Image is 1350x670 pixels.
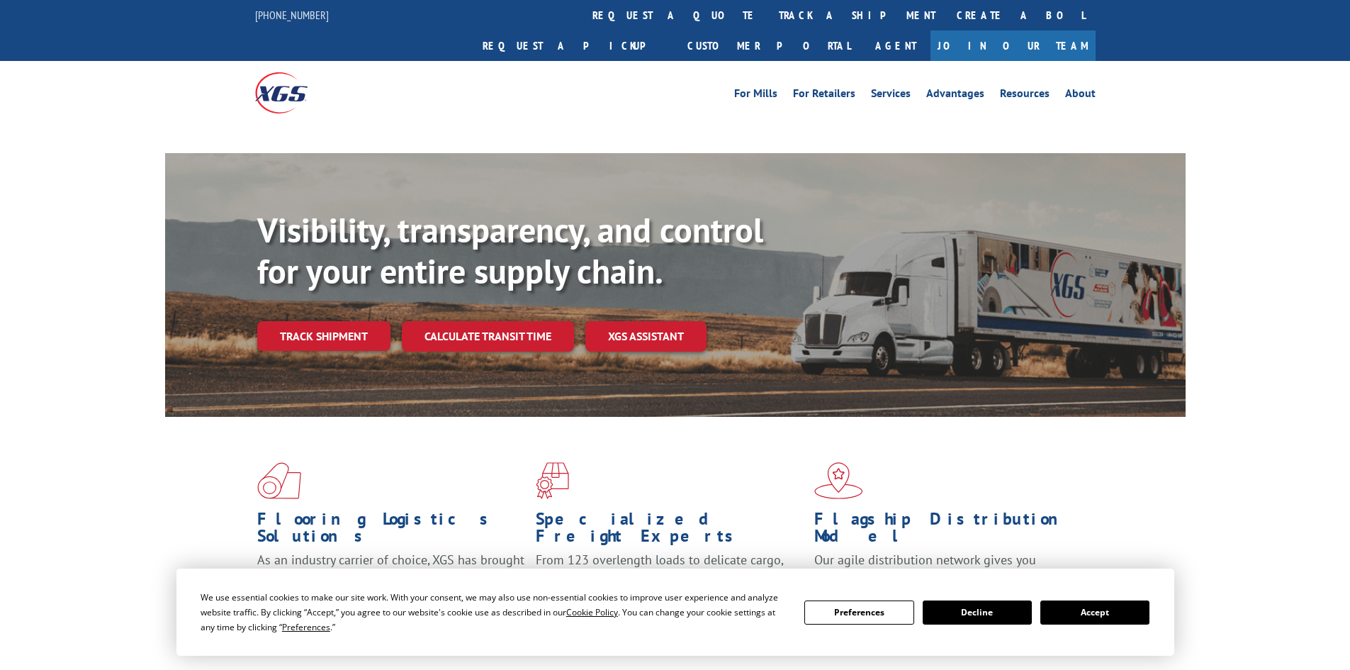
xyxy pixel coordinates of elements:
a: Advantages [926,88,984,104]
div: We use essential cookies to make our site work. With your consent, we may also use non-essential ... [201,590,787,635]
button: Preferences [804,601,913,625]
a: Services [871,88,911,104]
h1: Specialized Freight Experts [536,510,804,552]
span: Cookie Policy [566,606,618,618]
span: As an industry carrier of choice, XGS has brought innovation and dedication to flooring logistics... [257,552,524,602]
a: Agent [861,30,930,61]
a: Customer Portal [677,30,861,61]
img: xgs-icon-flagship-distribution-model-red [814,462,863,499]
a: XGS ASSISTANT [585,321,707,352]
img: xgs-icon-total-supply-chain-intelligence-red [257,462,301,499]
p: From 123 overlength loads to delicate cargo, our experienced staff knows the best way to move you... [536,552,804,615]
h1: Flagship Distribution Model [814,510,1082,552]
a: Calculate transit time [402,321,574,352]
button: Accept [1040,601,1149,625]
a: Resources [1000,88,1050,104]
a: For Mills [734,88,777,104]
a: [PHONE_NUMBER] [255,8,329,22]
span: Preferences [282,621,330,633]
span: Our agile distribution network gives you nationwide inventory management on demand. [814,552,1075,585]
img: xgs-icon-focused-on-flooring-red [536,462,569,499]
button: Decline [923,601,1032,625]
a: About [1065,88,1096,104]
b: Visibility, transparency, and control for your entire supply chain. [257,208,763,293]
a: Join Our Team [930,30,1096,61]
h1: Flooring Logistics Solutions [257,510,525,552]
div: Cookie Consent Prompt [176,569,1174,656]
a: For Retailers [793,88,855,104]
a: Request a pickup [472,30,677,61]
a: Track shipment [257,321,390,351]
